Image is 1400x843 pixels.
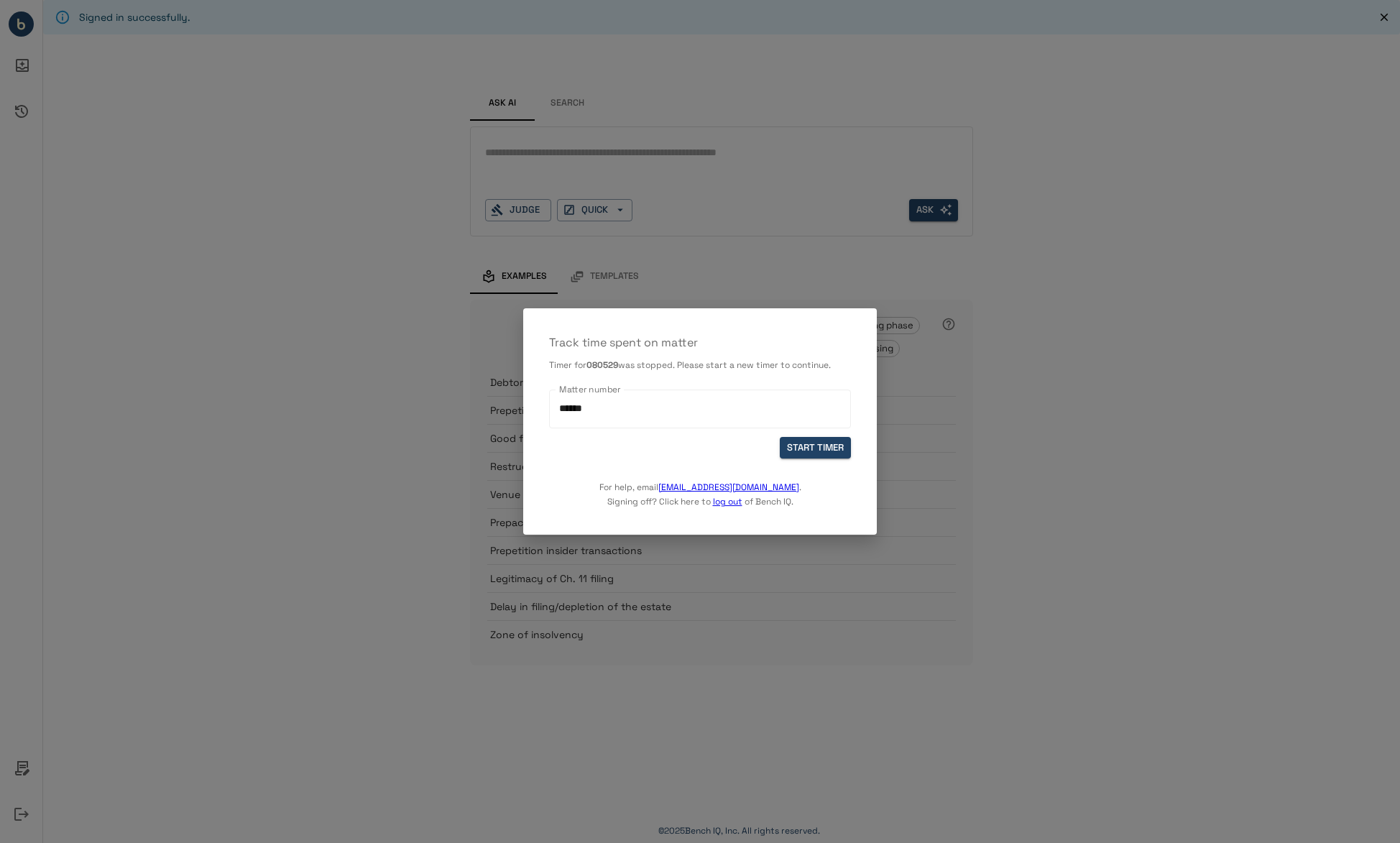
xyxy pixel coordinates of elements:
[549,359,586,371] span: Timer for
[618,359,831,371] span: was stopped. Please start a new timer to continue.
[599,459,801,509] p: For help, email . Signing off? Click here to of Bench IQ.
[586,359,618,371] b: 080529
[559,384,621,396] label: Matter number
[713,496,742,507] a: log out
[549,334,851,351] p: Track time spent on matter
[658,482,799,493] a: [EMAIL_ADDRESS][DOMAIN_NAME]
[780,437,851,459] button: START TIMER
